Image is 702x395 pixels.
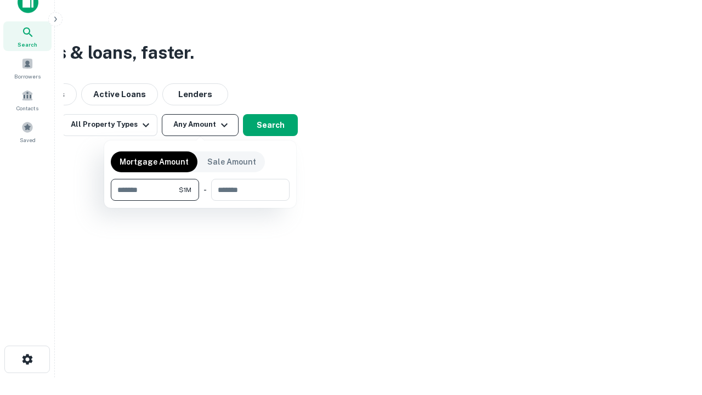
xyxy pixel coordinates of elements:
[203,179,207,201] div: -
[647,307,702,360] iframe: Chat Widget
[120,156,189,168] p: Mortgage Amount
[179,185,191,195] span: $1M
[207,156,256,168] p: Sale Amount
